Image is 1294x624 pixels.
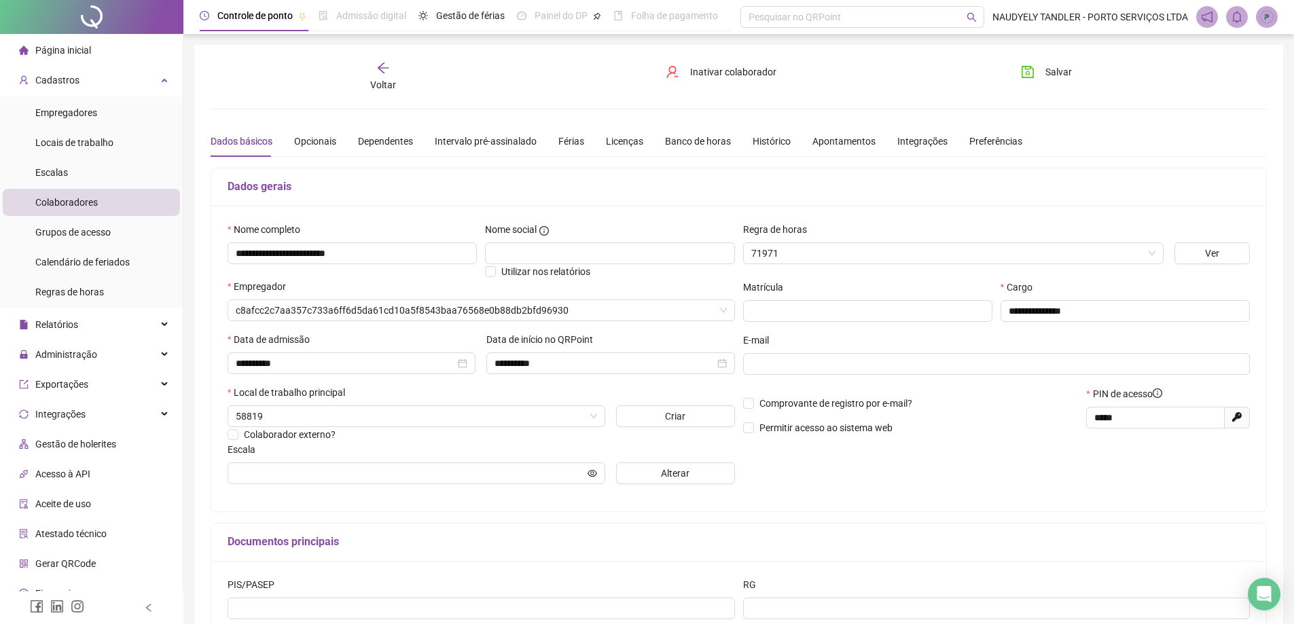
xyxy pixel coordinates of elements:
[336,10,406,21] span: Admissão digital
[35,257,130,268] span: Calendário de feriados
[19,589,29,598] span: dollar
[665,409,685,424] span: Criar
[812,134,876,149] div: Apontamentos
[298,12,306,20] span: pushpin
[19,380,29,389] span: export
[35,379,88,390] span: Exportações
[35,45,91,56] span: Página inicial
[19,499,29,509] span: audit
[535,10,588,21] span: Painel do DP
[35,409,86,420] span: Integrações
[485,222,537,237] span: Nome social
[897,134,948,149] div: Integrações
[661,466,689,481] span: Alterar
[35,107,97,118] span: Empregadores
[35,75,79,86] span: Cadastros
[35,319,78,330] span: Relatórios
[35,558,96,569] span: Gerar QRCode
[759,398,912,409] span: Comprovante de registro por e-mail?
[631,10,718,21] span: Folha de pagamento
[376,61,390,75] span: arrow-left
[35,588,79,599] span: Financeiro
[616,405,735,427] button: Criar
[319,11,328,20] span: file-done
[236,406,597,426] span: 58819
[50,600,64,613] span: linkedin
[743,280,792,295] label: Matrícula
[1231,11,1243,23] span: bell
[1205,246,1219,261] span: Ver
[35,439,116,449] span: Gestão de holerites
[1021,65,1035,79] span: save
[19,320,29,329] span: file
[593,12,601,20] span: pushpin
[1257,7,1277,27] img: 72311
[228,442,264,457] label: Escala
[35,469,90,479] span: Acesso à API
[19,559,29,568] span: qrcode
[228,279,295,294] label: Empregador
[1248,578,1280,610] div: Open Intercom Messenger
[1153,388,1162,398] span: info-circle
[35,227,111,238] span: Grupos de acesso
[539,226,549,236] span: info-circle
[19,75,29,85] span: user-add
[358,134,413,149] div: Dependentes
[19,350,29,359] span: lock
[967,12,977,22] span: search
[666,65,679,79] span: user-delete
[486,332,602,347] label: Data de início no QRPoint
[743,222,816,237] label: Regra de horas
[35,287,104,297] span: Regras de horas
[228,222,309,237] label: Nome completo
[743,577,765,592] label: RG
[1174,242,1250,264] button: Ver
[1001,280,1041,295] label: Cargo
[558,134,584,149] div: Férias
[665,134,731,149] div: Banco de horas
[969,134,1022,149] div: Preferências
[418,11,428,20] span: sun
[35,498,91,509] span: Aceite de uso
[19,469,29,479] span: api
[370,79,396,90] span: Voltar
[200,11,209,20] span: clock-circle
[992,10,1188,24] span: NAUDYELY TANDLER - PORTO SERVIÇOS LTDA
[690,65,776,79] span: Inativar colaborador
[517,11,526,20] span: dashboard
[211,134,272,149] div: Dados básicos
[435,134,537,149] div: Intervalo pré-assinalado
[236,300,727,320] span: c8afcc2c7aa357c733a6ff6d5da61cd10a5f8543baa76568e0b88db2bfd96930
[294,134,336,149] div: Opcionais
[19,409,29,419] span: sync
[19,45,29,55] span: home
[228,577,283,592] label: PIS/PASEP
[35,167,68,178] span: Escalas
[228,534,1250,550] h5: Documentos principais
[751,243,1155,263] span: 71971
[35,137,113,148] span: Locais de trabalho
[71,600,84,613] span: instagram
[228,385,354,400] label: Local de trabalho principal
[35,528,107,539] span: Atestado técnico
[753,134,791,149] div: Histórico
[35,349,97,360] span: Administração
[436,10,505,21] span: Gestão de férias
[228,179,1250,195] h5: Dados gerais
[606,134,643,149] div: Licenças
[19,529,29,538] span: solution
[655,61,787,83] button: Inativar colaborador
[613,11,623,20] span: book
[1093,386,1162,401] span: PIN de acesso
[1045,65,1072,79] span: Salvar
[1201,11,1213,23] span: notification
[1011,61,1082,83] button: Salvar
[35,197,98,208] span: Colaboradores
[743,333,778,348] label: E-mail
[228,332,319,347] label: Data de admissão
[19,439,29,449] span: apartment
[217,10,293,21] span: Controle de ponto
[588,469,597,478] span: eye
[244,429,336,440] span: Colaborador externo?
[759,422,893,433] span: Permitir acesso ao sistema web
